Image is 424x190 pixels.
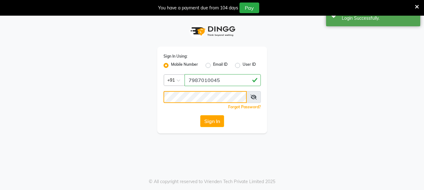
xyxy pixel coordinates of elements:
[164,91,247,103] input: Username
[213,62,228,69] label: Email ID
[228,105,261,109] a: Forgot Password?
[171,62,198,69] label: Mobile Number
[243,62,256,69] label: User ID
[164,54,187,59] label: Sign In Using:
[185,74,261,86] input: Username
[342,15,416,22] div: Login Successfully.
[187,22,237,40] img: logo1.svg
[158,5,238,11] div: You have a payment due from 104 days
[200,115,224,127] button: Sign In
[239,3,259,13] button: Pay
